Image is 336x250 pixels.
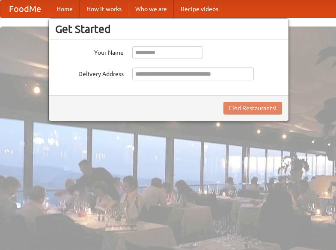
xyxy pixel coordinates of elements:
[223,102,282,115] button: Find Restaurants!
[0,0,50,18] a: FoodMe
[55,23,282,35] h3: Get Started
[50,0,80,18] a: Home
[174,0,225,18] a: Recipe videos
[55,46,124,57] label: Your Name
[55,68,124,78] label: Delivery Address
[80,0,128,18] a: How it works
[128,0,174,18] a: Who we are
